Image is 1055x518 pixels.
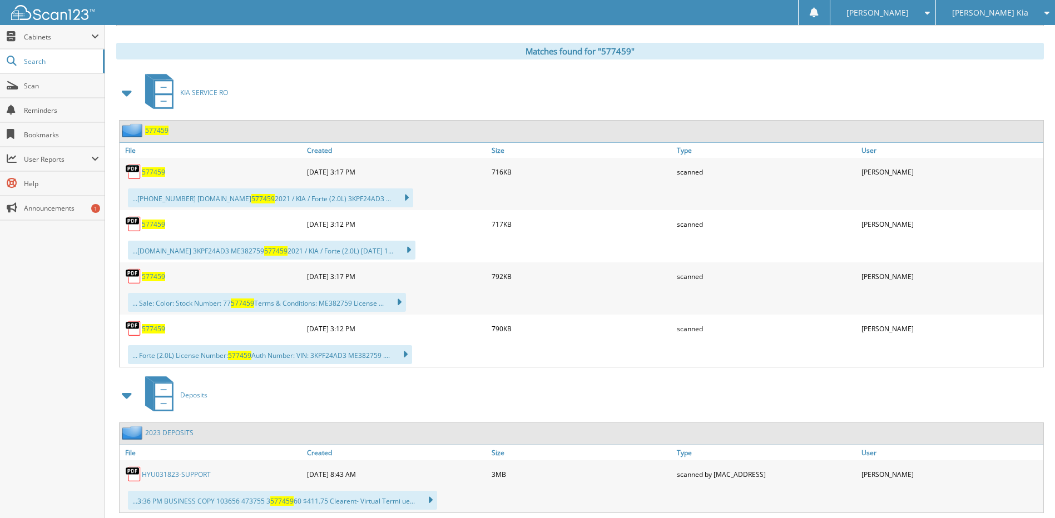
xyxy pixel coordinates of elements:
div: ... Sale: Color: Stock Number: 77 Terms & Conditions: ME382759 License ... [128,293,406,312]
span: 577459 [251,194,275,203]
div: Matches found for "577459" [116,43,1044,59]
img: PDF.png [125,320,142,337]
a: 577459 [142,272,165,281]
iframe: Chat Widget [999,465,1055,518]
a: Created [304,143,489,158]
span: User Reports [24,155,91,164]
div: scanned [674,265,859,287]
span: 577459 [228,351,251,360]
div: [PERSON_NAME] [859,317,1043,340]
div: [DATE] 8:43 AM [304,463,489,485]
a: User [859,445,1043,460]
img: PDF.png [125,466,142,482]
a: Size [489,143,673,158]
a: KIA SERVICE RO [138,71,228,114]
a: User [859,143,1043,158]
div: 790KB [489,317,673,340]
img: folder2.png [122,123,145,137]
div: 716KB [489,161,673,183]
span: 577459 [264,246,288,256]
div: ... Forte (2.0L) License Number: Auth Number: VIN: 3KPF24AD3 ME382759 .... [128,345,412,364]
img: scan123-logo-white.svg [11,5,95,20]
span: Help [24,179,99,188]
div: ...[DOMAIN_NAME] 3KPF24AD3 ME382759 2021 / KIA / Forte (2.0L) [DATE] 1... [128,241,415,260]
img: PDF.png [125,216,142,232]
span: 577459 [270,496,294,506]
span: Deposits [180,390,207,400]
div: 1 [91,204,100,213]
div: 3MB [489,463,673,485]
div: 792KB [489,265,673,287]
span: Cabinets [24,32,91,42]
a: Type [674,143,859,158]
a: Created [304,445,489,460]
span: Scan [24,81,99,91]
a: Deposits [138,373,207,417]
div: [PERSON_NAME] [859,265,1043,287]
div: scanned by [MAC_ADDRESS] [674,463,859,485]
span: 577459 [231,298,254,308]
a: HYU031823-SUPPORT [142,470,211,479]
div: scanned [674,161,859,183]
div: [PERSON_NAME] [859,161,1043,183]
img: folder2.png [122,426,145,440]
img: PDF.png [125,163,142,180]
a: 577459 [142,220,165,229]
div: 717KB [489,213,673,235]
span: KIA SERVICE RO [180,88,228,97]
div: [DATE] 3:17 PM [304,161,489,183]
img: PDF.png [125,268,142,285]
a: 577459 [142,324,165,333]
span: Announcements [24,203,99,213]
div: [PERSON_NAME] [859,213,1043,235]
span: Search [24,57,97,66]
a: 577459 [145,126,169,135]
a: File [120,143,304,158]
div: [DATE] 3:17 PM [304,265,489,287]
div: [PERSON_NAME] [859,463,1043,485]
div: [DATE] 3:12 PM [304,317,489,340]
a: File [120,445,304,460]
a: Type [674,445,859,460]
div: ...3:36 PM BUSINESS COPY 103656 473755 3 60 $411.75 Clearent- Virtual Termi ue... [128,491,437,510]
span: Bookmarks [24,130,99,140]
span: [PERSON_NAME] [846,9,909,16]
span: [PERSON_NAME] Kia [952,9,1028,16]
div: scanned [674,317,859,340]
span: Reminders [24,106,99,115]
div: scanned [674,213,859,235]
a: 2023 DEPOSITS [145,428,194,437]
div: [DATE] 3:12 PM [304,213,489,235]
a: Size [489,445,673,460]
div: ...[PHONE_NUMBER] [DOMAIN_NAME] 2021 / KIA / Forte (2.0L) 3KPF24AD3 ... [128,188,413,207]
a: 577459 [142,167,165,177]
